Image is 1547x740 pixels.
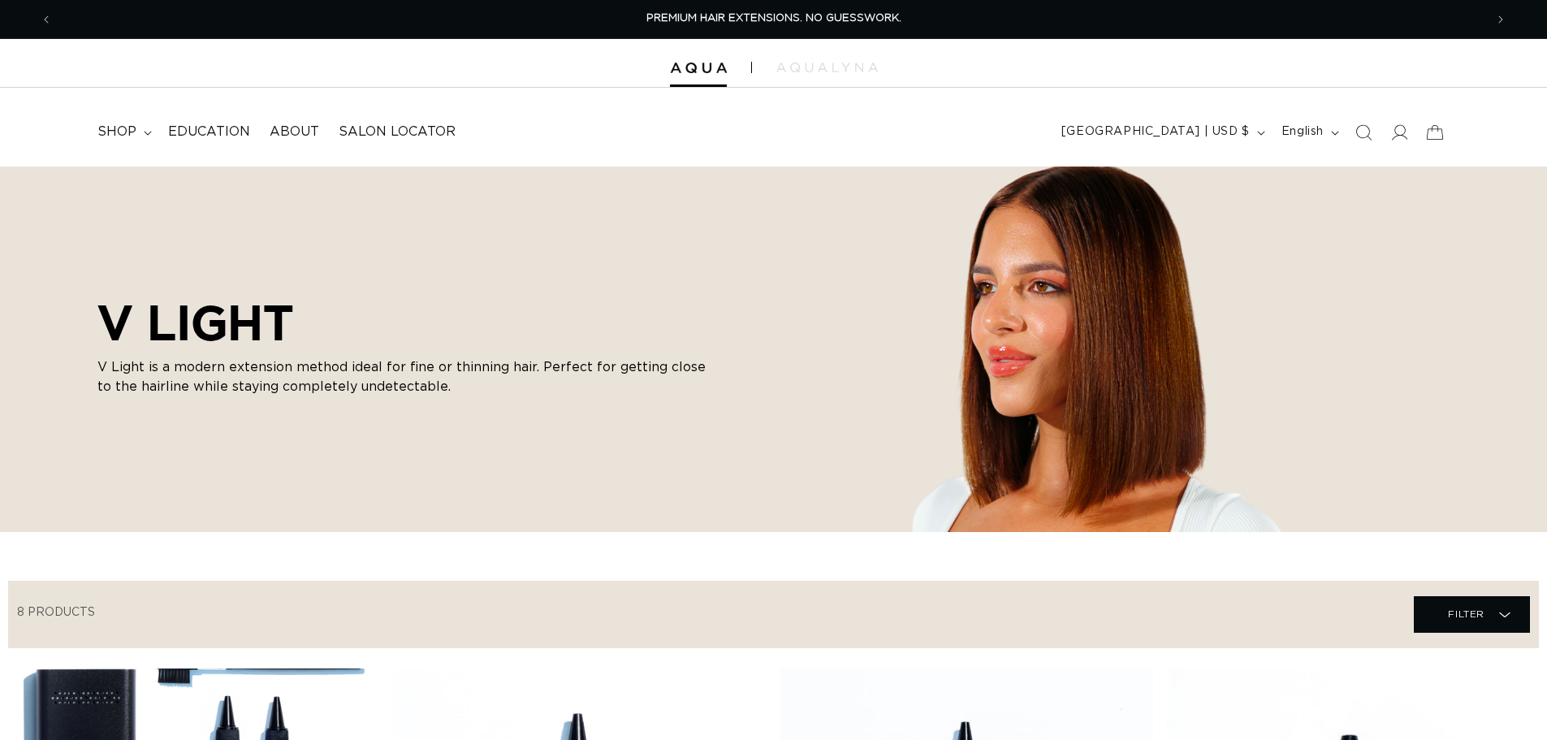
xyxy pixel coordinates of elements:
button: [GEOGRAPHIC_DATA] | USD $ [1052,117,1272,148]
button: English [1272,117,1346,148]
img: aqualyna.com [776,63,878,72]
span: [GEOGRAPHIC_DATA] | USD $ [1061,123,1250,141]
button: Next announcement [1483,4,1519,35]
h2: V LIGHT [97,294,715,351]
a: Salon Locator [329,114,465,150]
span: 8 products [17,607,95,618]
span: Filter [1448,599,1484,630]
a: Education [158,114,260,150]
summary: Search [1346,115,1381,150]
span: PREMIUM HAIR EXTENSIONS. NO GUESSWORK. [646,13,901,24]
p: V Light is a modern extension method ideal for fine or thinning hair. Perfect for getting close t... [97,357,715,396]
span: shop [97,123,136,141]
a: About [260,114,329,150]
span: English [1281,123,1324,141]
button: Previous announcement [28,4,64,35]
summary: shop [88,114,158,150]
span: Education [168,123,250,141]
summary: Filter [1414,596,1530,633]
span: About [270,123,319,141]
img: Aqua Hair Extensions [670,63,727,74]
span: Salon Locator [339,123,456,141]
